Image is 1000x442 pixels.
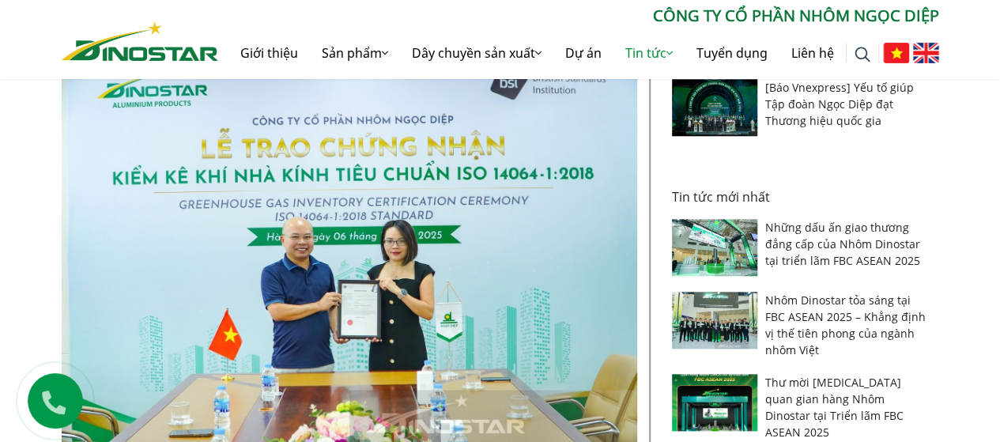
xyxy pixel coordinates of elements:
img: Tiếng Việt [883,43,909,63]
img: [Báo Vnexpress] Yếu tố giúp Tập đoàn Ngọc Diệp đạt Thương hiệu quốc gia [672,79,758,136]
a: Giới thiệu [228,28,310,78]
a: Dự án [553,28,613,78]
a: Nhôm Dinostar tỏa sáng tại FBC ASEAN 2025 – Khẳng định vị thế tiên phong của ngành nhôm Việt [765,293,926,357]
p: CÔNG TY CỔ PHẦN NHÔM NGỌC DIỆP [218,4,939,28]
img: Nhôm Dinostar tỏa sáng tại FBC ASEAN 2025 – Khẳng định vị thế tiên phong của ngành nhôm Việt [672,292,758,349]
a: [Báo Vnexpress] Yếu tố giúp Tập đoàn Ngọc Diệp đạt Thương hiệu quốc gia [765,80,914,128]
a: Những dấu ấn giao thương đẳng cấp của Nhôm Dinostar tại triển lãm FBC ASEAN 2025 [765,220,920,268]
img: Những dấu ấn giao thương đẳng cấp của Nhôm Dinostar tại triển lãm FBC ASEAN 2025 [672,219,758,276]
img: English [913,43,939,63]
a: Dây chuyền sản xuất [400,28,553,78]
img: Nhôm Dinostar [62,21,218,61]
a: Thư mời [MEDICAL_DATA] quan gian hàng Nhôm Dinostar tại Triển lãm FBC ASEAN 2025 [765,375,904,440]
a: Liên hệ [779,28,846,78]
a: Tin tức [613,28,685,78]
a: Sản phẩm [310,28,400,78]
p: Tin tức mới nhất [672,187,930,206]
a: Tuyển dụng [685,28,779,78]
img: Thư mời tham quan gian hàng Nhôm Dinostar tại Triển lãm FBC ASEAN 2025 [672,374,758,431]
img: search [855,47,870,62]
